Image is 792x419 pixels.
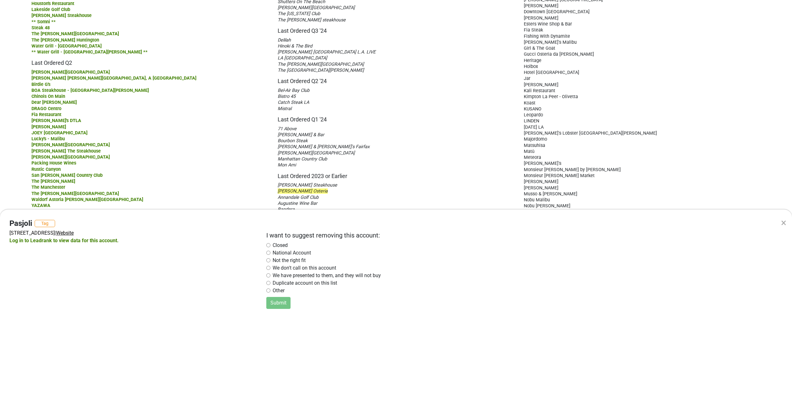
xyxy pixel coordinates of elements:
button: Submit [266,297,291,309]
div: × [781,215,786,230]
a: Website [56,230,74,236]
h4: Pasjoli [9,219,32,228]
h2: I want to suggest removing this account: [266,232,771,239]
label: We don't call on this account [273,264,336,272]
label: Other [273,287,285,294]
label: Not the right fit [273,257,306,264]
a: [STREET_ADDRESS] [9,230,55,236]
label: We have presented to them, and they will not buy [273,272,381,279]
span: | [55,230,56,236]
button: Tag [35,220,55,227]
label: Closed [273,242,288,249]
label: Duplicate account on this list [273,279,337,287]
label: National Account [273,249,311,257]
a: Log in to Leadrank to view data for this account. [9,237,119,243]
